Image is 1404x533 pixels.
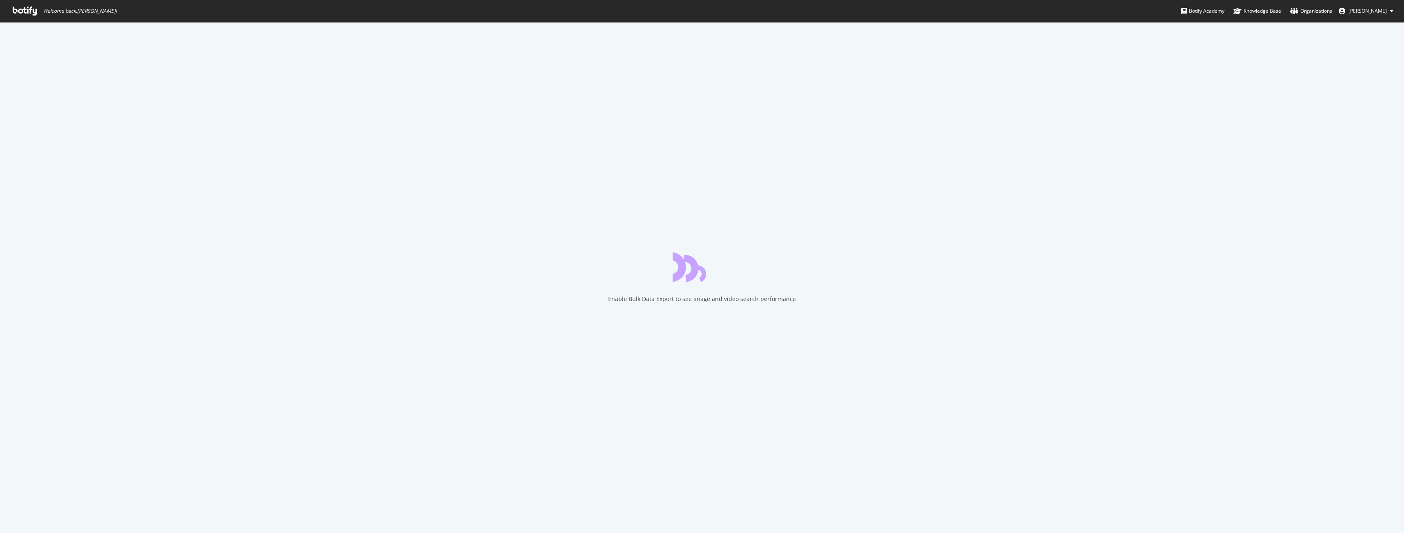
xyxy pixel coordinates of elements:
div: Knowledge Base [1233,7,1281,15]
div: Enable Bulk Data Export to see image and video search performance [608,295,796,303]
span: Welcome back, [PERSON_NAME] ! [43,8,117,14]
div: Botify Academy [1181,7,1224,15]
div: animation [673,252,731,282]
span: Wayne Burden [1348,7,1387,14]
div: Organizations [1290,7,1332,15]
button: [PERSON_NAME] [1332,4,1400,18]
